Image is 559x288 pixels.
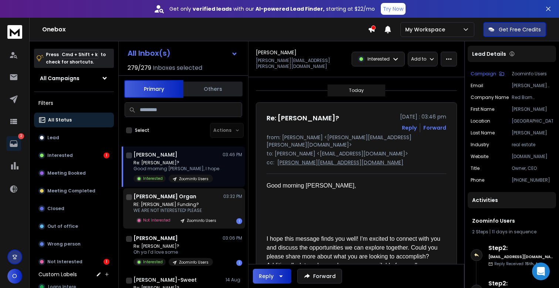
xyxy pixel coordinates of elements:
[471,130,495,136] p: Last Name
[471,154,488,160] p: website
[124,80,183,98] button: Primary
[42,25,368,34] h1: Onebox
[512,83,553,89] p: [PERSON_NAME][EMAIL_ADDRESS][DOMAIN_NAME]
[253,269,291,284] button: Reply
[179,260,209,265] p: Zoominfo Users
[6,136,21,151] a: 2
[471,118,490,124] p: location
[468,192,556,208] div: Activities
[104,152,109,158] div: 1
[223,193,242,199] p: 03:32 PM
[383,5,403,13] p: Try Now
[143,259,163,265] p: Interested
[471,177,484,183] p: Phone
[472,229,552,235] div: |
[34,71,114,86] button: All Campaigns
[34,130,114,145] button: Lead
[494,261,543,267] p: Reply Received
[183,81,243,97] button: Others
[179,176,209,182] p: Zoominfo Users
[267,159,274,166] p: cc:
[34,184,114,198] button: Meeting Completed
[7,25,22,39] img: logo
[34,237,114,251] button: Wrong person
[34,166,114,181] button: Meeting Booked
[122,46,244,61] button: All Inbox(s)
[472,50,506,58] p: Lead Details
[525,261,543,267] span: 15th, Aug
[499,26,541,33] p: Get Free Credits
[277,159,403,166] p: [PERSON_NAME][EMAIL_ADDRESS][DOMAIN_NAME]
[267,113,339,123] h1: Re: [PERSON_NAME]?
[34,219,114,234] button: Out of office
[381,3,406,15] button: Try Now
[133,166,219,172] p: Good morning [PERSON_NAME], I hope
[512,177,553,183] p: [PHONE_NUMBER]
[133,234,178,242] h1: [PERSON_NAME]
[34,254,114,269] button: Not Interested1
[48,117,72,123] p: All Status
[153,64,202,72] h3: Inboxes selected
[133,208,221,213] p: WE ARE NOT INTERESTED! PLEASE
[34,201,114,216] button: Closed
[259,272,274,280] div: Reply
[471,106,494,112] p: First Name
[512,165,553,171] p: Owner, CEO
[34,98,114,108] h3: Filters
[135,127,149,133] label: Select
[128,49,170,57] h1: All Inbox(s)
[349,88,364,93] p: Today
[532,263,550,280] div: Open Intercom Messenger
[267,134,446,148] p: from: [PERSON_NAME] <[PERSON_NAME][EMAIL_ADDRESS][PERSON_NAME][DOMAIN_NAME]>
[47,241,81,247] p: Wrong person
[47,206,64,212] p: Closed
[471,71,504,77] button: Campaign
[226,277,242,283] p: 14 Aug
[483,22,546,37] button: Get Free Credits
[133,276,197,284] h1: [PERSON_NAME]-Sweet
[34,113,114,127] button: All Status
[471,142,489,148] p: industry
[423,124,446,131] div: Forward
[267,181,440,190] div: Good morning [PERSON_NAME],
[492,229,536,235] span: 11 days in sequence
[47,188,95,194] p: Meeting Completed
[7,269,22,284] button: O
[471,71,496,77] p: Campaign
[34,148,114,163] button: Interested1
[512,106,553,112] p: [PERSON_NAME]
[472,229,488,235] span: 2 Steps
[472,217,552,224] h1: Zoominfo Users
[512,142,553,148] p: real estate
[267,150,446,157] p: to: [PERSON_NAME] <[EMAIL_ADDRESS][DOMAIN_NAME]>
[47,259,82,265] p: Not Interested
[104,259,109,265] div: 1
[405,26,448,33] p: My Workspace
[133,249,213,255] p: Oh ya I’d love some
[223,235,242,241] p: 03:06 PM
[256,49,297,56] h1: [PERSON_NAME]
[187,218,216,223] p: Zoominfo Users
[367,56,390,62] p: Interested
[512,71,553,77] p: Zoominfo Users
[236,218,242,224] div: 1
[133,202,221,208] p: RE: [PERSON_NAME] Funding?
[297,269,342,284] button: Forward
[400,113,446,120] p: [DATE] : 03:46 pm
[512,130,553,136] p: [PERSON_NAME]
[255,5,325,13] strong: AI-powered Lead Finder,
[488,279,553,288] h6: Step 2 :
[61,50,99,59] span: Cmd + Shift + k
[402,124,417,131] button: Reply
[128,64,151,72] span: 279 / 279
[512,95,553,100] p: Red Barn Homebuyers Franchise
[133,160,219,166] p: Re: [PERSON_NAME]?
[471,165,480,171] p: title
[512,118,553,124] p: [GEOGRAPHIC_DATA]
[256,58,347,69] p: [PERSON_NAME][EMAIL_ADDRESS][PERSON_NAME][DOMAIN_NAME]
[193,5,232,13] strong: verified leads
[143,176,163,181] p: Interested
